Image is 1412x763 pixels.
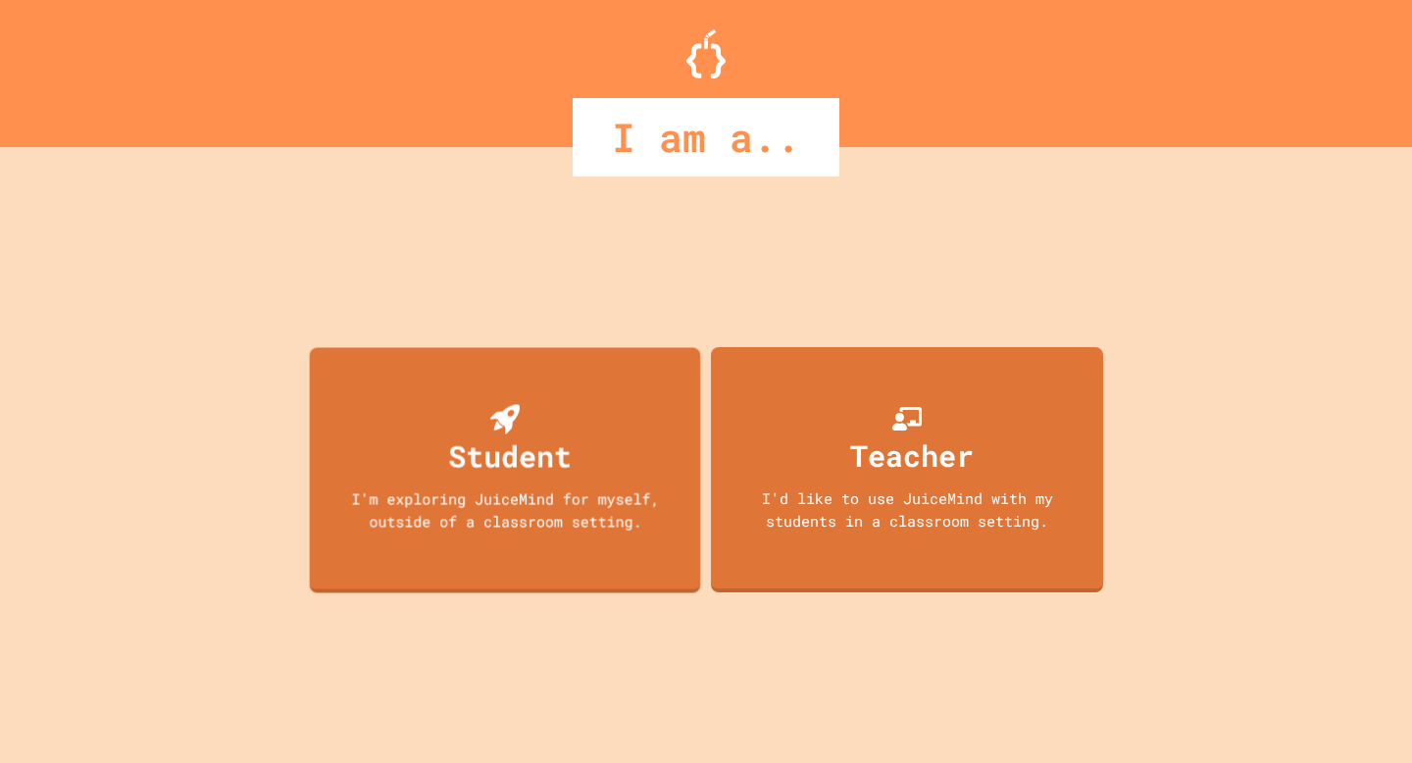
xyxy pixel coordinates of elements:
[850,433,974,478] div: Teacher
[329,487,681,532] div: I'm exploring JuiceMind for myself, outside of a classroom setting.
[686,29,726,78] img: Logo.svg
[448,433,572,478] div: Student
[573,98,839,177] div: I am a..
[731,487,1084,532] div: I'd like to use JuiceMind with my students in a classroom setting.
